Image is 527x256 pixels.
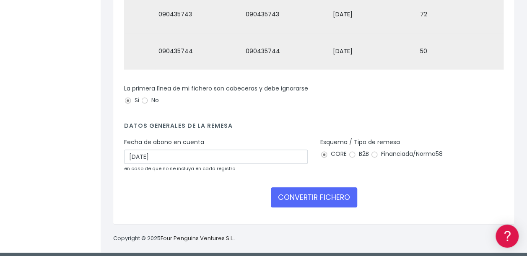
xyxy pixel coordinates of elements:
[417,33,504,70] td: 50
[113,234,235,243] p: Copyright © 2025 .
[242,33,330,70] td: 090435744
[141,96,159,105] label: No
[124,165,235,172] small: en caso de que no se incluya en cada registro
[271,187,357,207] button: CONVERTIR FICHERO
[330,33,417,70] td: [DATE]
[124,138,204,147] label: Fecha de abono en cuenta
[124,122,504,134] h4: Datos generales de la remesa
[155,33,242,70] td: 090435744
[161,234,234,242] a: Four Penguins Ventures S.L.
[371,150,443,158] label: Financiada/Norma58
[124,96,139,105] label: Si
[348,150,369,158] label: B2B
[320,150,347,158] label: CORE
[320,138,400,147] label: Esquema / Tipo de remesa
[124,84,308,93] label: La primera línea de mi fichero son cabeceras y debe ignorarse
